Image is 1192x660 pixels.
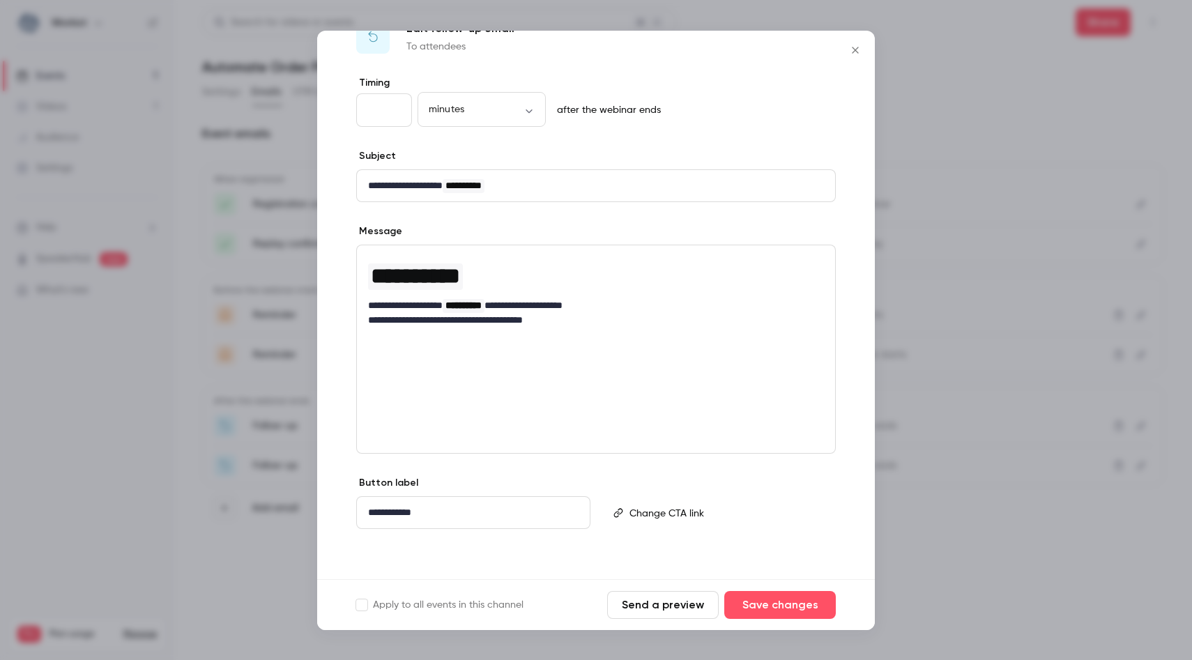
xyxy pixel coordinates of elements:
div: editor [624,497,834,529]
label: Subject [356,149,396,163]
button: Send a preview [607,591,719,619]
div: editor [357,497,590,528]
div: editor [357,245,835,336]
button: Save changes [724,591,836,619]
button: Close [841,36,869,64]
div: minutes [418,102,546,116]
div: editor [357,170,835,201]
label: Timing [356,76,836,90]
p: after the webinar ends [551,103,661,117]
p: To attendees [406,40,514,54]
label: Message [356,224,402,238]
label: Apply to all events in this channel [356,598,524,612]
label: Button label [356,476,418,490]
